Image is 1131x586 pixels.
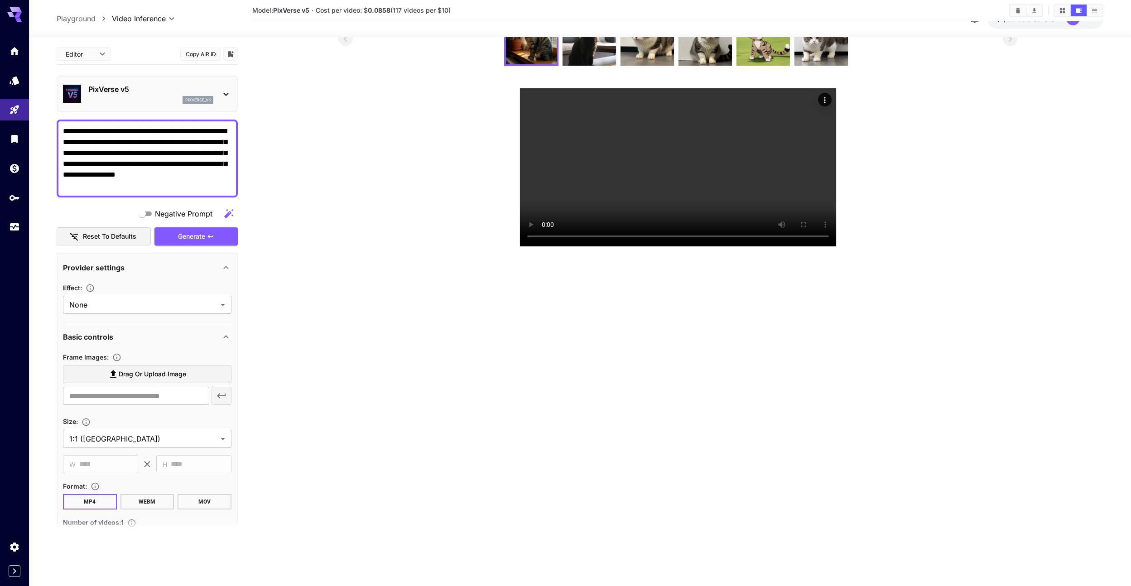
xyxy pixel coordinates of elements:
span: None [69,299,217,310]
img: 3ikBrGBAAAAAElFTkSuQmCC [506,14,557,64]
span: Negative Prompt [155,208,212,219]
span: Model: [252,6,309,14]
button: Generate [154,227,238,246]
div: Usage [9,221,20,233]
span: Generate [178,231,205,242]
button: WEBM [120,494,174,509]
div: Library [9,133,20,144]
span: Format : [63,482,87,490]
div: Provider settings [63,257,231,279]
p: Basic controls [63,331,113,342]
div: Actions [818,93,832,106]
div: Clear videosDownload All [1009,4,1043,17]
button: MP4 [63,494,117,509]
button: Show videos in video view [1071,5,1087,16]
img: x2FX0MAAAAGSURBVAMANDOcDtVKt0AAAAAASUVORK5CYII= [794,12,848,66]
button: Show videos in grid view [1054,5,1070,16]
span: Drag or upload image [119,369,186,380]
span: W [69,459,76,470]
label: Drag or upload image [63,365,231,384]
span: Video Inference [112,13,166,24]
button: Download All [1026,5,1042,16]
p: PixVerse v5 [88,84,213,95]
span: H [163,459,167,470]
div: Models [9,75,20,86]
img: 8nENJgAAAAZJREFUAwD+ZPv2PJMGWQAAAABJRU5ErkJggg== [736,12,790,66]
span: Frame Images : [63,353,109,361]
p: · [312,5,314,16]
p: Provider settings [63,262,125,273]
div: Playground [9,104,20,115]
button: Show videos in list view [1087,5,1102,16]
p: pixverse_v5 [185,97,211,103]
button: Specify how many videos to generate in a single request. Each video generation will be charged se... [124,519,140,528]
div: Settings [9,541,20,552]
div: Home [9,45,20,57]
nav: breadcrumb [57,13,112,24]
button: Clear videos [1010,5,1026,16]
span: Size : [63,418,78,425]
img: 8glSrgAAAAGSURBVAMAzBpwxV95U78AAAAASUVORK5CYII= [563,12,616,66]
button: MOV [178,494,231,509]
b: 0.0858 [368,6,390,14]
span: Cost per video: $ (117 videos per $10) [316,6,451,14]
img: VIbeAwAAAAZJREFUAwAwERhp7dgbLQAAAABJRU5ErkJggg== [621,12,674,66]
span: 1:1 ([GEOGRAPHIC_DATA]) [69,433,217,444]
button: Reset to defaults [57,227,151,246]
div: Show videos in grid viewShow videos in video viewShow videos in list view [1054,4,1103,17]
button: Adjust the dimensions of the generated image by specifying its width and height in pixels, or sel... [78,418,94,427]
img: 8VRq1uAAAABklEQVQDAKX1MafxNwKbAAAAAElFTkSuQmCC [679,12,732,66]
div: API Keys [9,192,20,203]
span: credits left [1027,15,1059,23]
button: Choose the file format for the output video. [87,482,103,491]
a: Playground [57,13,96,24]
span: $1,195.38 [996,15,1027,23]
button: Expand sidebar [9,565,20,577]
div: PixVerse v5pixverse_v5 [63,80,231,108]
button: Copy AIR ID [180,48,221,61]
button: Add to library [226,48,235,59]
span: Editor [66,49,94,59]
div: Basic controls [63,326,231,348]
span: Effect : [63,284,82,292]
b: PixVerse v5 [273,6,309,14]
div: Wallet [9,163,20,174]
button: Upload frame images. [109,353,125,362]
